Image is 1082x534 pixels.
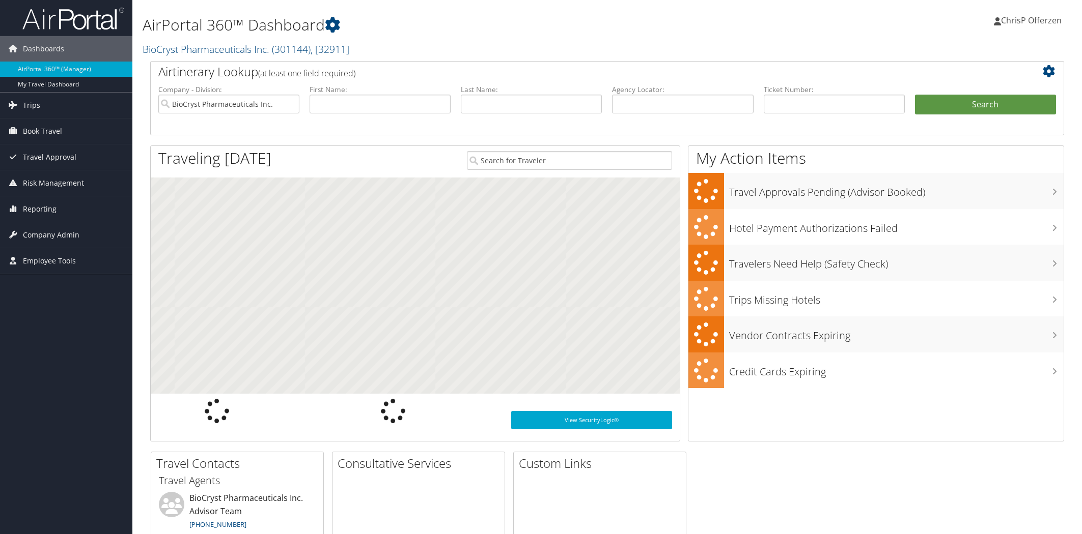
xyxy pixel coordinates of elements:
a: Trips Missing Hotels [688,281,1064,317]
h3: Vendor Contracts Expiring [729,323,1064,343]
a: [PHONE_NUMBER] [189,520,246,529]
h3: Travel Approvals Pending (Advisor Booked) [729,180,1064,199]
span: ( 301144 ) [272,42,311,56]
input: Search for Traveler [467,151,672,170]
span: Book Travel [23,118,62,144]
h2: Airtinerary Lookup [158,63,980,80]
h1: AirPortal 360™ Dashboard [143,14,762,36]
h3: Hotel Payment Authorizations Failed [729,216,1064,235]
span: (at least one field required) [258,68,355,79]
h3: Travel Agents [159,473,316,488]
label: Last Name: [461,84,602,95]
a: Vendor Contracts Expiring [688,316,1064,352]
h2: Custom Links [519,455,686,472]
span: , [ 32911 ] [311,42,349,56]
a: Credit Cards Expiring [688,352,1064,389]
span: Travel Approval [23,144,76,170]
span: Employee Tools [23,248,76,274]
a: View SecurityLogic® [511,411,672,429]
label: Company - Division: [158,84,299,95]
span: Risk Management [23,170,84,196]
span: Trips [23,93,40,118]
h1: My Action Items [688,147,1064,169]
span: ChrisP Offerzen [1001,15,1062,26]
h3: Credit Cards Expiring [729,360,1064,379]
label: Agency Locator: [612,84,753,95]
h2: Consultative Services [338,455,505,472]
label: Ticket Number: [764,84,905,95]
button: Search [915,95,1056,115]
h3: Travelers Need Help (Safety Check) [729,252,1064,271]
label: First Name: [310,84,451,95]
span: Dashboards [23,36,64,62]
h2: Travel Contacts [156,455,323,472]
span: Company Admin [23,222,79,248]
a: ChrisP Offerzen [994,5,1072,36]
h1: Traveling [DATE] [158,147,271,169]
span: Reporting [23,196,57,222]
a: Hotel Payment Authorizations Failed [688,209,1064,245]
a: Travel Approvals Pending (Advisor Booked) [688,173,1064,209]
h3: Trips Missing Hotels [729,288,1064,307]
img: airportal-logo.png [22,7,124,31]
a: Travelers Need Help (Safety Check) [688,245,1064,281]
a: BioCryst Pharmaceuticals Inc. [143,42,349,56]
